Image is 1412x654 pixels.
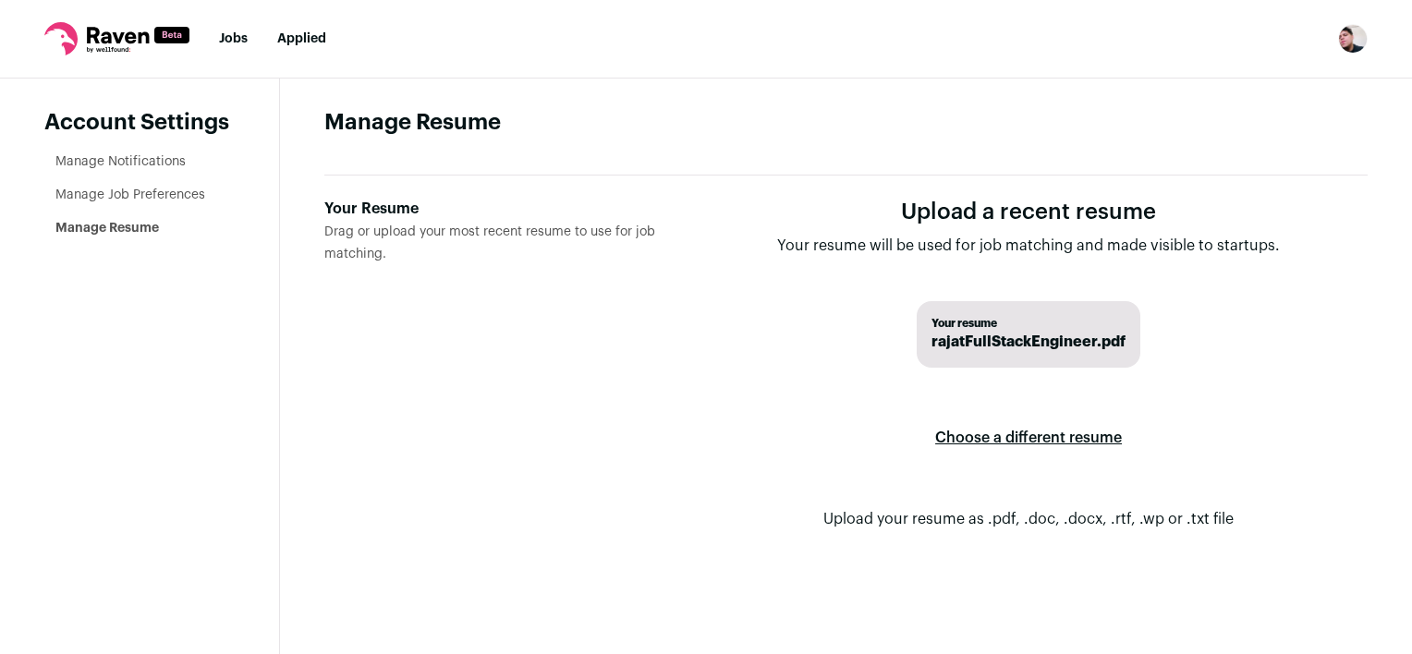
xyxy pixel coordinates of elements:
p: Upload your resume as .pdf, .doc, .docx, .rtf, .wp or .txt file [823,508,1234,530]
p: Your resume will be used for job matching and made visible to startups. [777,235,1280,257]
label: Choose a different resume [935,412,1122,464]
h1: Upload a recent resume [777,198,1280,227]
span: Drag or upload your most recent resume to use for job matching. [324,225,655,260]
span: rajatFullStackEngineer.pdf [931,331,1126,353]
h1: Manage Resume [324,108,1368,138]
a: Manage Notifications [55,155,186,168]
a: Applied [277,32,326,45]
div: Your Resume [324,198,660,220]
a: Jobs [219,32,248,45]
header: Account Settings [44,108,235,138]
img: 13137035-medium_jpg [1338,24,1368,54]
a: Manage Job Preferences [55,188,205,201]
a: Manage Resume [55,222,159,235]
span: Your resume [931,316,1126,331]
button: Open dropdown [1338,24,1368,54]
